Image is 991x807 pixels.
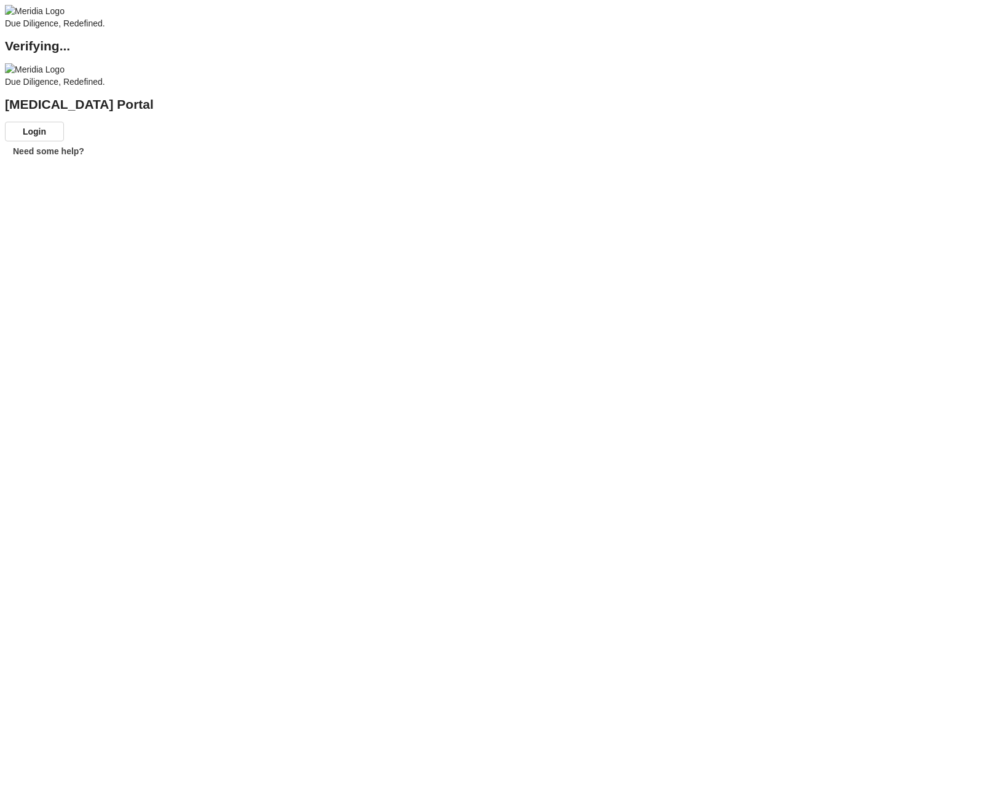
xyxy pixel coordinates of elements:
img: Meridia Logo [5,63,65,76]
img: Meridia Logo [5,5,65,17]
button: Login [5,122,64,141]
button: Need some help? [5,141,92,161]
span: Due Diligence, Redefined. [5,77,105,87]
h2: Verifying... [5,40,986,52]
span: Due Diligence, Redefined. [5,18,105,28]
h2: [MEDICAL_DATA] Portal [5,98,986,111]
